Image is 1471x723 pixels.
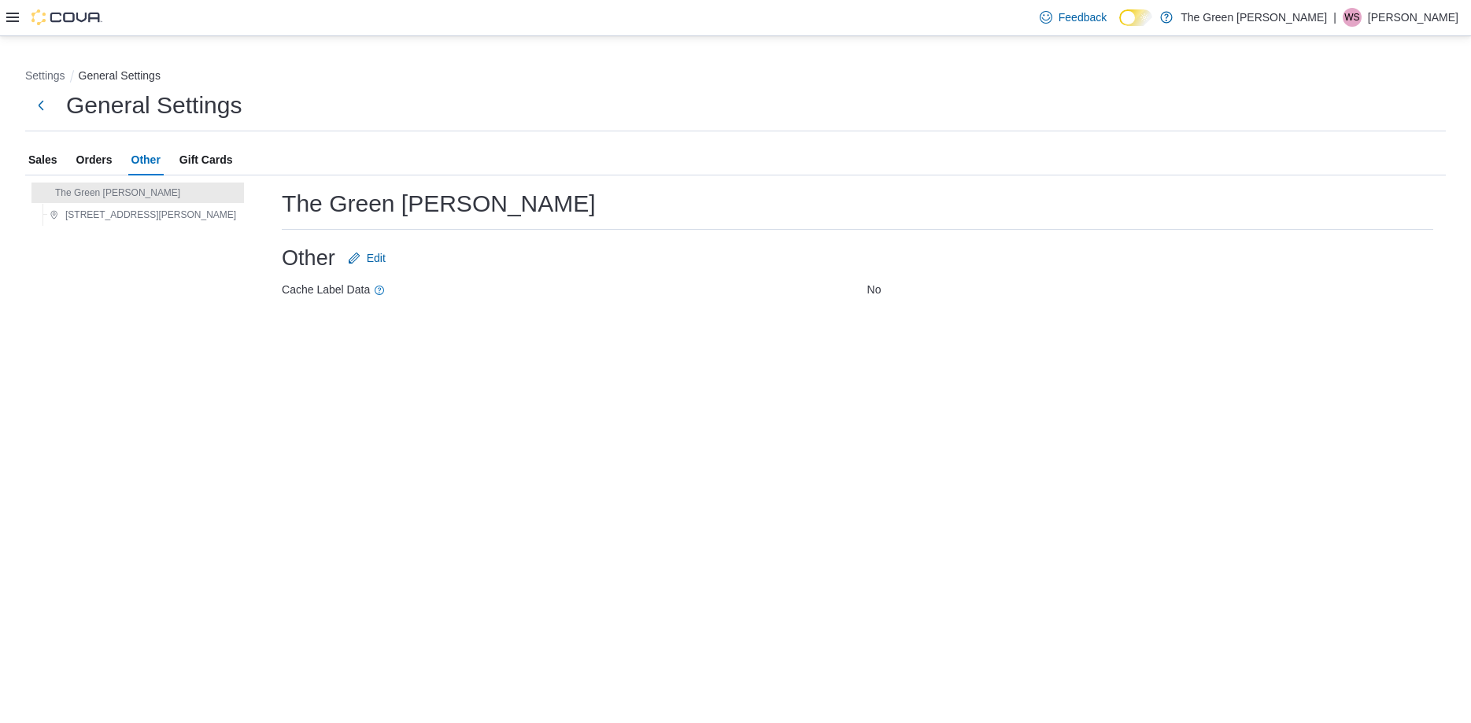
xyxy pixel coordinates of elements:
div: Wesley Simpson [1343,8,1362,27]
h1: The Green [PERSON_NAME] [282,188,595,219]
nav: An example of EuiBreadcrumbs [25,68,1446,87]
button: Edit [342,242,392,274]
span: Other [131,144,161,175]
img: Cova [31,9,102,25]
p: The Green [PERSON_NAME] [1181,8,1327,27]
span: Dark Mode [1119,26,1120,27]
a: Feedback [1033,2,1113,33]
input: Dark Mode [1119,9,1152,26]
button: General Settings [79,69,161,82]
h2: Other [282,245,335,271]
span: WS [1344,8,1359,27]
p: | [1333,8,1336,27]
button: [STREET_ADDRESS][PERSON_NAME] [43,205,242,224]
span: [STREET_ADDRESS][PERSON_NAME] [65,208,236,221]
button: Next [25,90,57,121]
span: Gift Cards [179,144,233,175]
div: No [867,283,1433,297]
span: Feedback [1059,9,1107,25]
h1: General Settings [66,90,242,121]
button: Settings [25,69,65,82]
p: [PERSON_NAME] [1368,8,1458,27]
span: Cache Label Data [282,283,370,297]
span: Sales [28,144,57,175]
span: Orders [76,144,113,175]
span: Edit [367,250,386,266]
